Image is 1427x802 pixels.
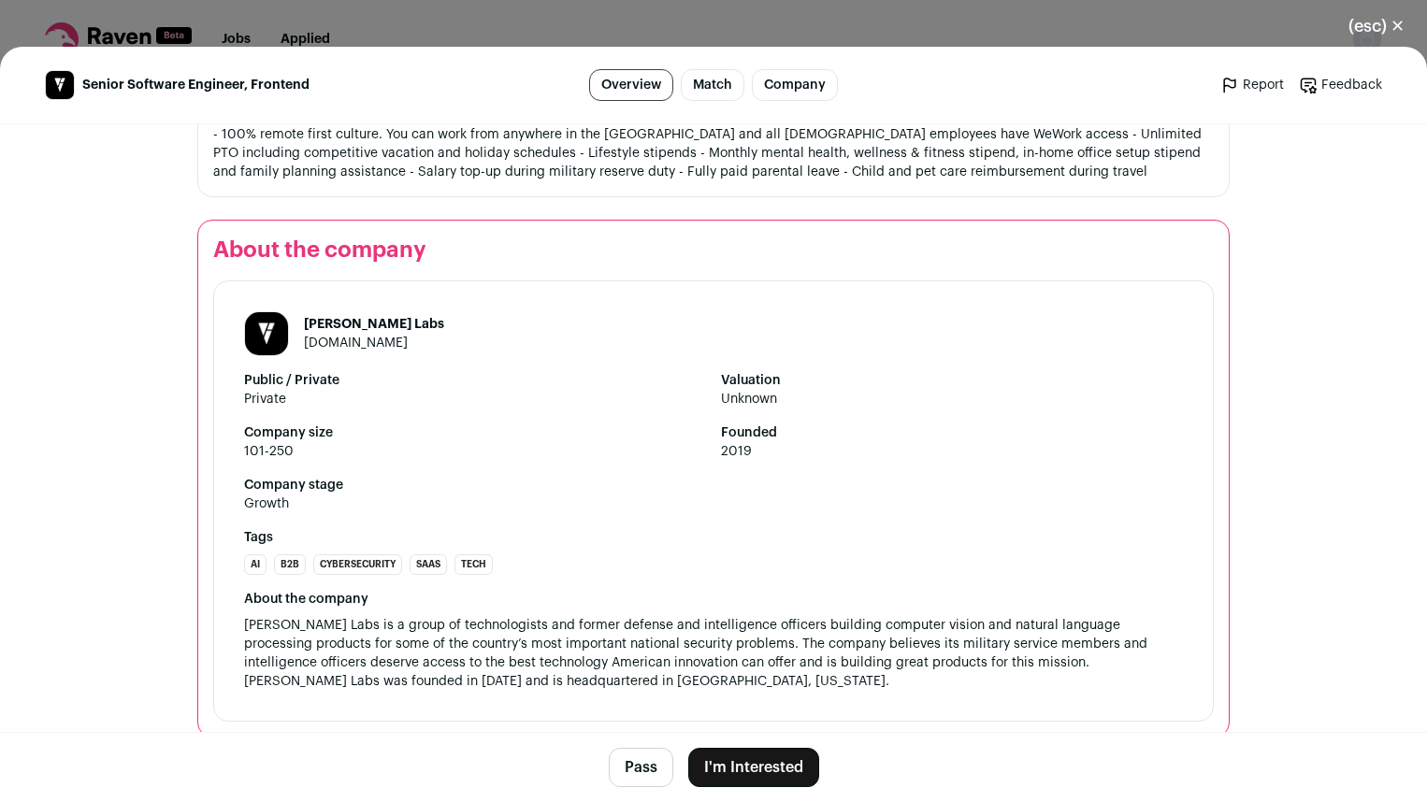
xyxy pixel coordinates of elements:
[244,442,706,461] span: 101-250
[244,476,1183,494] strong: Company stage
[454,554,493,575] li: Tech
[213,236,1214,265] h2: About the company
[244,619,1151,688] span: [PERSON_NAME] Labs is a group of technologists and former defense and intelligence officers build...
[244,423,706,442] strong: Company size
[244,590,1183,609] div: About the company
[245,312,288,355] img: b3279e0e6460b096a9330fd6a30c85e15ada1bc48e2a0c6c2bfa3ecfbcfa7938.jpg
[752,69,838,101] a: Company
[244,554,267,575] li: AI
[410,554,447,575] li: SaaS
[213,107,1214,181] p: We’re proud to offer competitive benefits that support our employees. Some key highlights of our ...
[274,554,306,575] li: B2B
[589,69,673,101] a: Overview
[721,423,1183,442] strong: Founded
[609,748,673,787] button: Pass
[46,71,74,99] img: b3279e0e6460b096a9330fd6a30c85e15ada1bc48e2a0c6c2bfa3ecfbcfa7938.jpg
[721,371,1183,390] strong: Valuation
[244,390,706,408] span: Private
[82,76,310,94] span: Senior Software Engineer, Frontend
[688,748,819,787] button: I'm Interested
[304,315,444,334] h1: [PERSON_NAME] Labs
[304,337,408,350] a: [DOMAIN_NAME]
[1299,76,1382,94] a: Feedback
[721,390,1183,408] span: Unknown
[1220,76,1284,94] a: Report
[313,554,402,575] li: Cybersecurity
[244,528,1183,547] strong: Tags
[681,69,744,101] a: Match
[721,442,1183,461] span: 2019
[244,371,706,390] strong: Public / Private
[244,494,289,513] div: Growth
[1326,6,1427,47] button: Close modal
